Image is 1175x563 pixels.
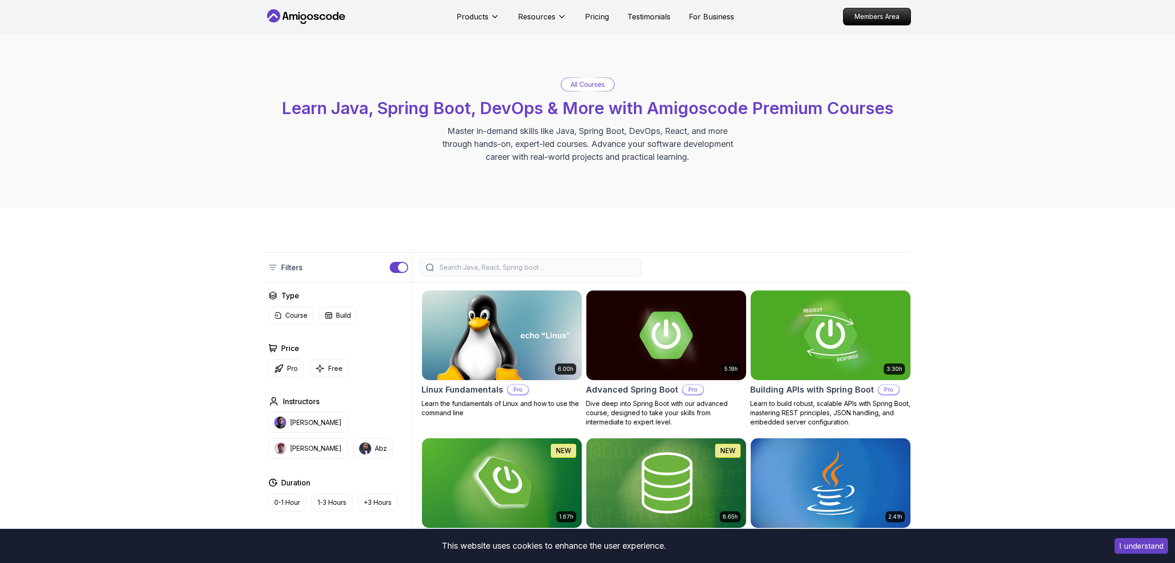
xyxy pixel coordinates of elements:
[282,98,893,118] span: Learn Java, Spring Boot, DevOps & More with Amigoscode Premium Courses
[422,291,582,380] img: Linux Fundamentals card
[559,513,573,521] p: 1.67h
[457,11,500,30] button: Products
[433,125,743,163] p: Master in-demand skills like Java, Spring Boot, DevOps, React, and more through hands-on, expert-...
[290,418,342,427] p: [PERSON_NAME]
[309,359,349,377] button: Free
[683,385,703,394] p: Pro
[586,399,747,427] p: Dive deep into Spring Boot with our advanced course, designed to take your skills from intermedia...
[518,11,555,22] p: Resources
[422,438,582,528] img: Spring Boot for Beginners card
[724,365,738,373] p: 5.18h
[1115,538,1168,554] button: Accept cookies
[268,438,348,459] button: instructor img[PERSON_NAME]
[586,290,747,427] a: Advanced Spring Boot card5.18hAdvanced Spring BootProDive deep into Spring Boot with our advanced...
[518,11,566,30] button: Resources
[720,446,735,455] p: NEW
[290,444,342,453] p: [PERSON_NAME]
[268,412,348,433] button: instructor img[PERSON_NAME]
[287,364,298,373] p: Pro
[571,80,605,89] p: All Courses
[7,536,1101,556] div: This website uses cookies to enhance the user experience.
[375,444,387,453] p: Abz
[689,11,734,22] a: For Business
[422,383,503,396] h2: Linux Fundamentals
[281,290,299,301] h2: Type
[281,477,310,488] h2: Duration
[281,343,299,354] h2: Price
[359,442,371,454] img: instructor img
[274,442,286,454] img: instructor img
[364,498,392,507] p: +3 Hours
[274,498,300,507] p: 0-1 Hour
[723,513,738,521] p: 6.65h
[627,11,670,22] a: Testimonials
[438,263,635,272] input: Search Java, React, Spring boot ...
[422,290,582,418] a: Linux Fundamentals card6.00hLinux FundamentalsProLearn the fundamentals of Linux and how to use t...
[268,307,313,324] button: Course
[888,513,902,521] p: 2.41h
[750,383,874,396] h2: Building APIs with Spring Boot
[585,11,609,22] a: Pricing
[274,417,286,429] img: instructor img
[750,399,911,427] p: Learn to build robust, scalable APIs with Spring Boot, mastering REST principles, JSON handling, ...
[328,364,343,373] p: Free
[751,438,910,528] img: Java for Beginners card
[508,385,528,394] p: Pro
[843,8,911,25] a: Members Area
[556,446,571,455] p: NEW
[268,359,304,377] button: Pro
[319,307,357,324] button: Build
[844,8,910,25] p: Members Area
[886,365,902,373] p: 3.30h
[750,290,911,427] a: Building APIs with Spring Boot card3.30hBuilding APIs with Spring BootProLearn to build robust, s...
[422,399,582,418] p: Learn the fundamentals of Linux and how to use the command line
[879,385,899,394] p: Pro
[751,291,910,380] img: Building APIs with Spring Boot card
[586,438,746,528] img: Spring Data JPA card
[336,311,351,320] p: Build
[358,494,398,511] button: +3 Hours
[318,498,346,507] p: 1-3 Hours
[285,311,307,320] p: Course
[268,494,306,511] button: 0-1 Hour
[457,11,488,22] p: Products
[353,438,393,459] button: instructor imgAbz
[558,365,573,373] p: 6.00h
[586,291,746,380] img: Advanced Spring Boot card
[586,383,678,396] h2: Advanced Spring Boot
[281,262,302,273] p: Filters
[312,494,352,511] button: 1-3 Hours
[283,396,319,407] h2: Instructors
